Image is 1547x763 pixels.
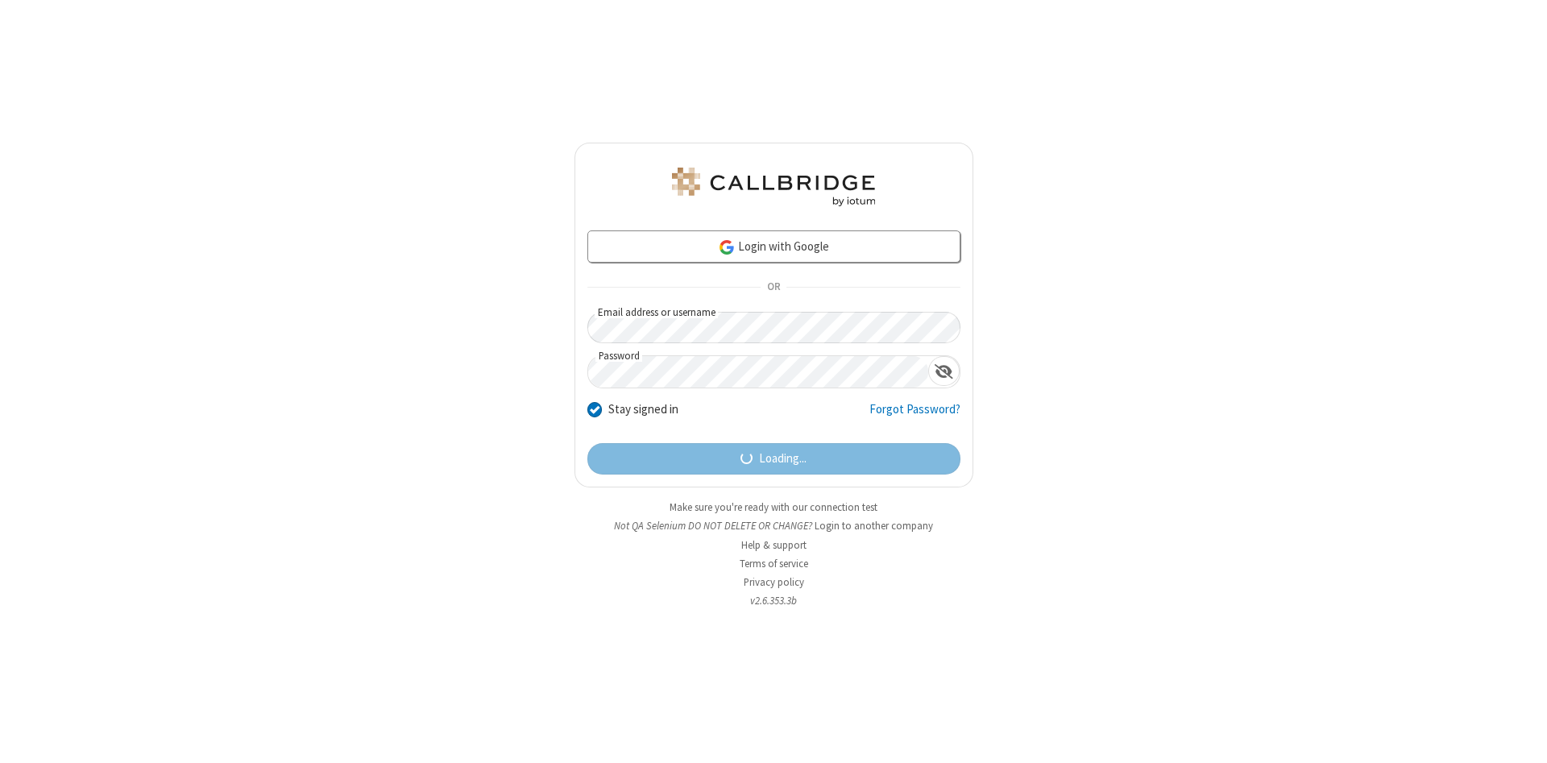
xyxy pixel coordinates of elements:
button: Login to another company [815,518,933,533]
a: Login with Google [587,230,960,263]
button: Loading... [587,443,960,475]
span: OR [761,276,786,299]
li: v2.6.353.3b [574,593,973,608]
img: google-icon.png [718,238,736,256]
input: Password [588,356,928,388]
a: Terms of service [740,557,808,570]
span: Loading... [759,450,807,468]
li: Not QA Selenium DO NOT DELETE OR CHANGE? [574,518,973,533]
label: Stay signed in [608,400,678,419]
div: Show password [928,356,960,386]
a: Privacy policy [744,575,804,589]
img: QA Selenium DO NOT DELETE OR CHANGE [669,168,878,206]
a: Forgot Password? [869,400,960,431]
input: Email address or username [587,312,960,343]
a: Make sure you're ready with our connection test [670,500,877,514]
a: Help & support [741,538,807,552]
